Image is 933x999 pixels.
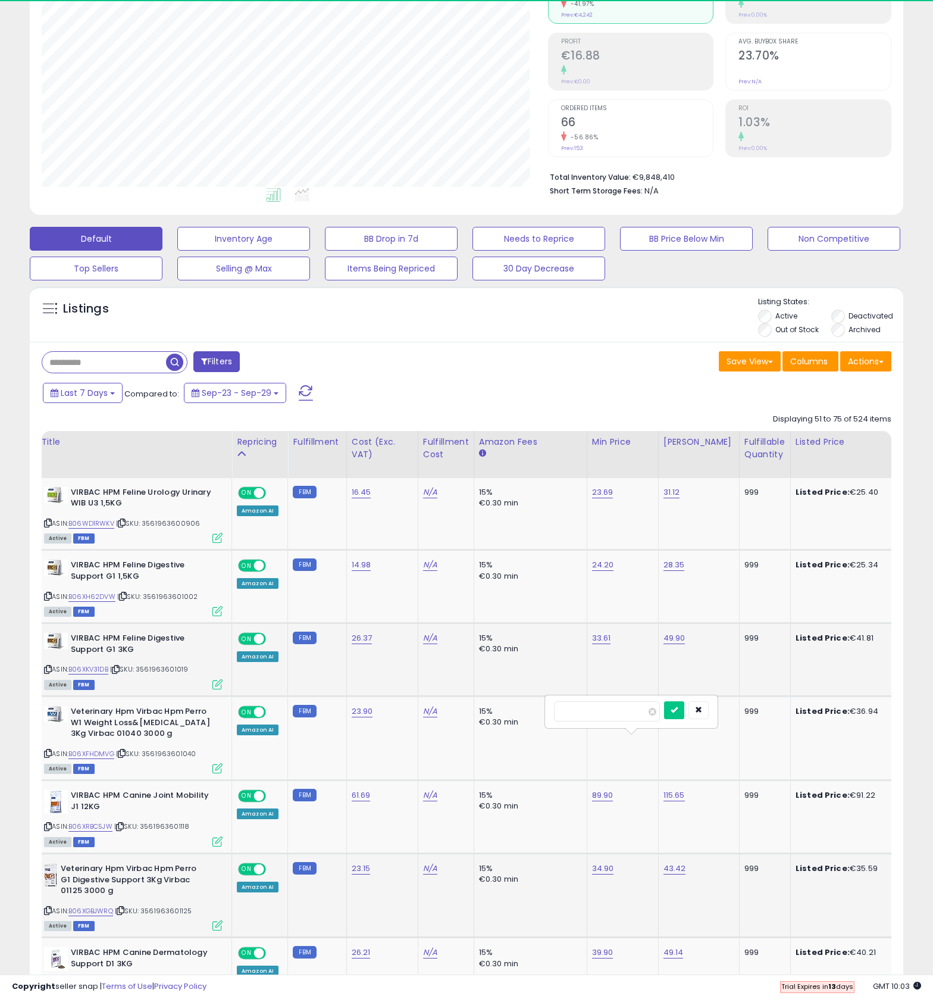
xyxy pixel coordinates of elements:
[561,39,713,45] span: Profit
[117,592,198,601] span: | SKU: 3561963601002
[44,790,223,845] div: ASIN:
[68,822,112,832] a: B06XRBC5JW
[44,790,68,814] img: 31d0h2hkigL._SL40_.jpg
[264,948,283,959] span: OFF
[663,789,685,801] a: 115.65
[110,664,188,674] span: | SKU: 3561963601019
[592,789,613,801] a: 89.90
[293,862,316,875] small: FBM
[73,764,95,774] span: FBM
[30,227,162,251] button: Default
[239,707,254,717] span: ON
[44,560,223,615] div: ASIN:
[352,947,371,959] a: 26.21
[239,948,254,959] span: ON
[738,11,767,18] small: Prev: 0.00%
[796,436,898,448] div: Listed Price
[44,706,223,772] div: ASIN:
[773,414,891,425] div: Displaying 51 to 75 of 524 items
[352,789,371,801] a: 61.69
[423,705,437,717] a: N/A
[744,487,781,498] div: 999
[479,863,578,874] div: 15%
[44,863,223,929] div: ASIN:
[264,634,283,644] span: OFF
[71,560,215,585] b: VIRBAC HPM Feline Digestive Support G1 1,5KG
[592,559,614,571] a: 24.20
[840,351,891,371] button: Actions
[782,351,838,371] button: Columns
[479,706,578,717] div: 15%
[663,947,684,959] a: 49.14
[154,981,206,992] a: Privacy Policy
[744,863,781,874] div: 999
[44,487,68,503] img: 31rGNo+ldpL._SL40_.jpg
[177,257,310,280] button: Selling @ Max
[44,764,71,774] span: All listings currently available for purchase on Amazon
[61,863,205,900] b: Veterinary Hpm Virbac Hpm Perro G1 Digestive Support 3Kg Virbac 01125 3000 g
[738,105,891,112] span: ROI
[479,487,578,498] div: 15%
[479,560,578,570] div: 15%
[796,947,850,958] b: Listed Price:
[423,789,437,801] a: N/A
[423,559,437,571] a: N/A
[352,486,371,498] a: 16.45
[744,706,781,717] div: 999
[44,706,68,722] img: 41hrZbXM55L._SL40_.jpg
[44,947,68,971] img: 31bAzwm9dTL._SL40_.jpg
[479,644,578,654] div: €0.30 min
[738,115,891,132] h2: 1.03%
[44,837,71,847] span: All listings currently available for purchase on Amazon
[561,115,713,132] h2: 66
[202,387,271,399] span: Sep-23 - Sep-29
[116,519,200,528] span: | SKU: 3561963600906
[116,749,196,758] span: | SKU: 3561963601040
[796,863,894,874] div: €35.59
[592,436,653,448] div: Min Price
[124,388,179,399] span: Compared to:
[71,790,215,815] b: VIRBAC HPM Canine Joint Mobility J1 12KG
[561,78,590,85] small: Prev: €0.00
[264,561,283,571] span: OFF
[479,571,578,582] div: €0.30 min
[352,559,371,571] a: 14.98
[423,632,437,644] a: N/A
[293,558,316,571] small: FBM
[479,790,578,801] div: 15%
[592,947,613,959] a: 39.90
[479,717,578,728] div: €0.30 min
[550,172,631,182] b: Total Inventory Value:
[44,487,223,542] div: ASIN:
[114,822,189,831] span: | SKU: 3561963601118
[620,227,753,251] button: BB Price Below Min
[239,488,254,498] span: ON
[193,351,240,372] button: Filters
[796,560,894,570] div: €25.34
[719,351,781,371] button: Save View
[102,981,152,992] a: Terms of Use
[73,680,95,690] span: FBM
[768,227,900,251] button: Non Competitive
[73,533,95,544] span: FBM
[663,559,685,571] a: 28.35
[352,436,413,461] div: Cost (Exc. VAT)
[479,801,578,811] div: €0.30 min
[423,436,469,461] div: Fulfillment Cost
[663,486,680,498] a: 31.12
[644,185,659,196] span: N/A
[744,560,781,570] div: 999
[115,906,192,916] span: | SKU: 3561963601125
[352,632,372,644] a: 26.37
[796,706,894,717] div: €36.94
[12,981,55,992] strong: Copyright
[796,632,850,644] b: Listed Price:
[796,947,894,958] div: €40.21
[68,749,114,759] a: B06XFHDMVG
[73,607,95,617] span: FBM
[849,311,893,321] label: Deactivated
[550,186,643,196] b: Short Term Storage Fees:
[177,227,310,251] button: Inventory Age
[592,632,611,644] a: 33.61
[849,324,881,335] label: Archived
